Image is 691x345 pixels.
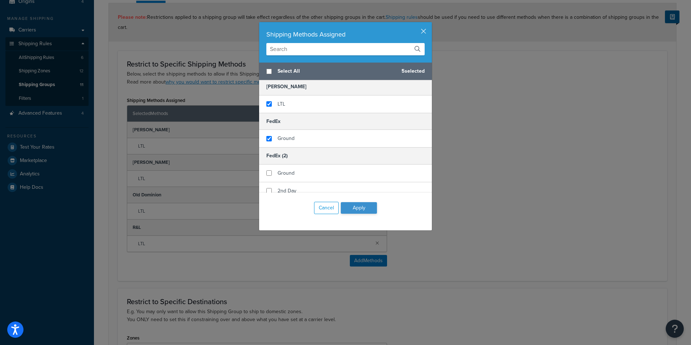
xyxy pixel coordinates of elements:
[278,169,295,177] span: Ground
[278,66,396,76] span: Select All
[278,187,296,195] span: 2nd Day
[278,100,285,108] span: LTL
[259,63,432,80] div: 5 selected
[341,202,377,214] button: Apply
[266,43,425,55] input: Search
[259,113,432,130] h5: FedEx
[266,29,425,39] div: Shipping Methods Assigned
[259,78,432,95] h5: [PERSON_NAME]
[278,135,295,142] span: Ground
[314,202,339,214] button: Cancel
[259,147,432,164] h5: FedEx (2)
